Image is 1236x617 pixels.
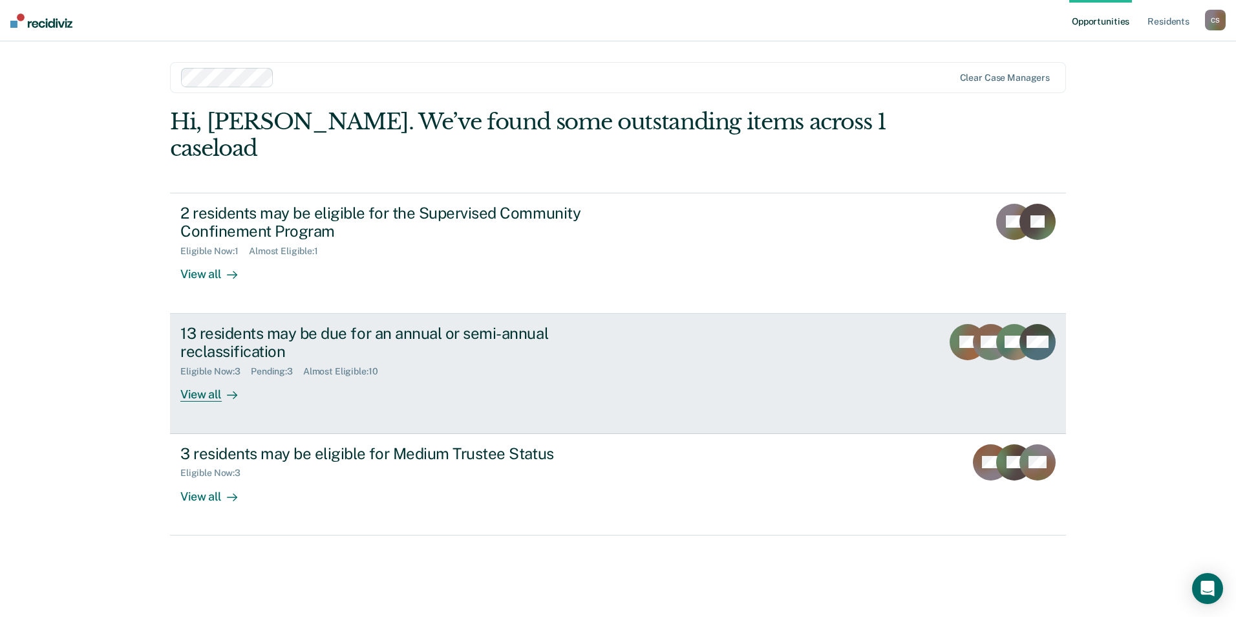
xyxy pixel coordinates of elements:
[180,204,634,241] div: 2 residents may be eligible for the Supervised Community Confinement Program
[180,257,253,282] div: View all
[180,444,634,463] div: 3 residents may be eligible for Medium Trustee Status
[10,14,72,28] img: Recidiviz
[303,366,389,377] div: Almost Eligible : 10
[180,324,634,362] div: 13 residents may be due for an annual or semi-annual reclassification
[180,246,249,257] div: Eligible Now : 1
[170,193,1066,314] a: 2 residents may be eligible for the Supervised Community Confinement ProgramEligible Now:1Almost ...
[170,109,887,162] div: Hi, [PERSON_NAME]. We’ve found some outstanding items across 1 caseload
[1192,573,1223,604] div: Open Intercom Messenger
[170,314,1066,434] a: 13 residents may be due for an annual or semi-annual reclassificationEligible Now:3Pending:3Almos...
[170,434,1066,536] a: 3 residents may be eligible for Medium Trustee StatusEligible Now:3View all
[180,479,253,504] div: View all
[180,468,251,479] div: Eligible Now : 3
[251,366,303,377] div: Pending : 3
[960,72,1050,83] div: Clear case managers
[249,246,328,257] div: Almost Eligible : 1
[1205,10,1226,30] button: CS
[180,366,251,377] div: Eligible Now : 3
[1205,10,1226,30] div: C S
[180,377,253,402] div: View all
